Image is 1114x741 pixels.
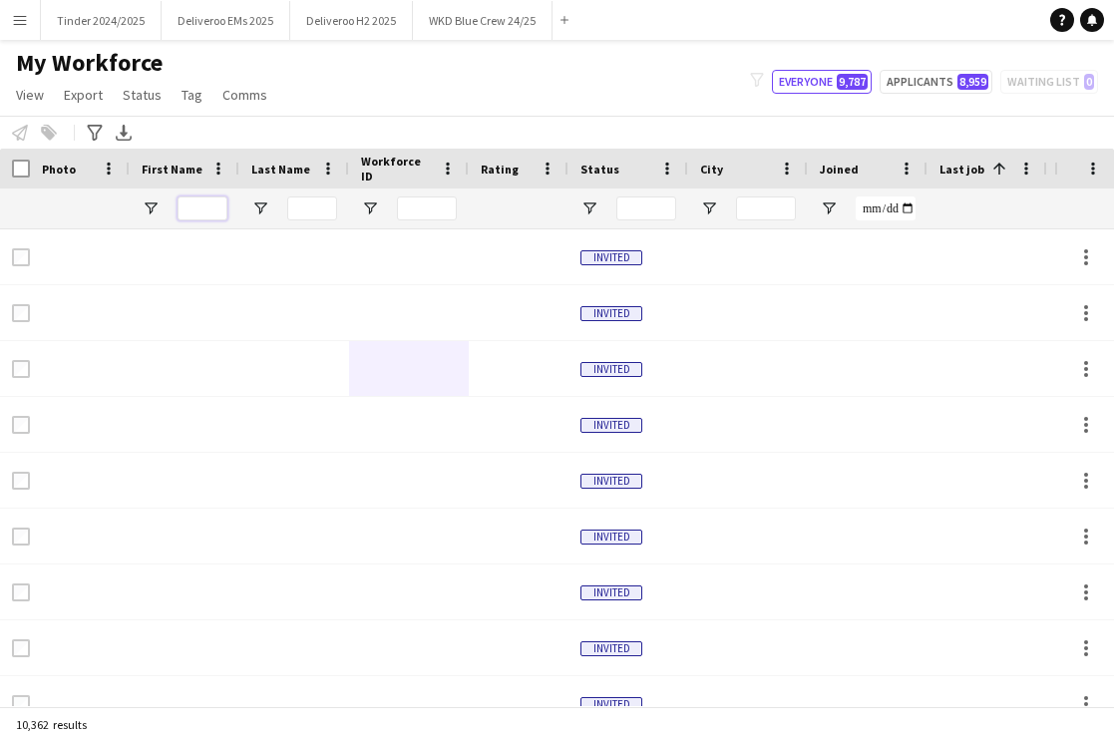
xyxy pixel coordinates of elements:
span: Invited [580,585,642,600]
button: Open Filter Menu [142,199,160,217]
input: Row Selection is disabled for this row (unchecked) [12,416,30,434]
span: Status [580,162,619,177]
input: Row Selection is disabled for this row (unchecked) [12,528,30,546]
button: Open Filter Menu [700,199,718,217]
input: City Filter Input [736,196,796,220]
span: View [16,86,44,104]
button: Deliveroo H2 2025 [290,1,413,40]
span: Invited [580,641,642,656]
input: First Name Filter Input [178,196,227,220]
span: Joined [820,162,859,177]
button: Everyone9,787 [772,70,872,94]
span: Rating [481,162,519,177]
span: Workforce ID [361,154,433,184]
button: Open Filter Menu [580,199,598,217]
a: View [8,82,52,108]
span: My Workforce [16,48,163,78]
a: Comms [214,82,275,108]
a: Tag [174,82,210,108]
span: Photo [42,162,76,177]
app-action-btn: Advanced filters [83,121,107,145]
span: Last job [939,162,984,177]
input: Row Selection is disabled for this row (unchecked) [12,360,30,378]
span: 9,787 [837,74,868,90]
span: City [700,162,723,177]
span: Invited [580,530,642,545]
span: Status [123,86,162,104]
button: Tinder 2024/2025 [41,1,162,40]
span: Invited [580,362,642,377]
button: Open Filter Menu [251,199,269,217]
button: Open Filter Menu [361,199,379,217]
span: 8,959 [957,74,988,90]
input: Row Selection is disabled for this row (unchecked) [12,583,30,601]
button: Applicants8,959 [880,70,992,94]
a: Status [115,82,170,108]
span: Invited [580,697,642,712]
span: Last Name [251,162,310,177]
span: Tag [182,86,202,104]
span: Invited [580,474,642,489]
input: Workforce ID Filter Input [397,196,457,220]
input: Row Selection is disabled for this row (unchecked) [12,695,30,713]
button: Deliveroo EMs 2025 [162,1,290,40]
span: Invited [580,250,642,265]
input: Row Selection is disabled for this row (unchecked) [12,472,30,490]
button: WKD Blue Crew 24/25 [413,1,553,40]
a: Export [56,82,111,108]
input: Joined Filter Input [856,196,916,220]
input: Last Name Filter Input [287,196,337,220]
input: Row Selection is disabled for this row (unchecked) [12,304,30,322]
button: Open Filter Menu [820,199,838,217]
app-action-btn: Export XLSX [112,121,136,145]
input: Row Selection is disabled for this row (unchecked) [12,639,30,657]
input: Row Selection is disabled for this row (unchecked) [12,248,30,266]
span: Export [64,86,103,104]
span: Invited [580,418,642,433]
input: Status Filter Input [616,196,676,220]
span: Comms [222,86,267,104]
span: Invited [580,306,642,321]
span: First Name [142,162,202,177]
